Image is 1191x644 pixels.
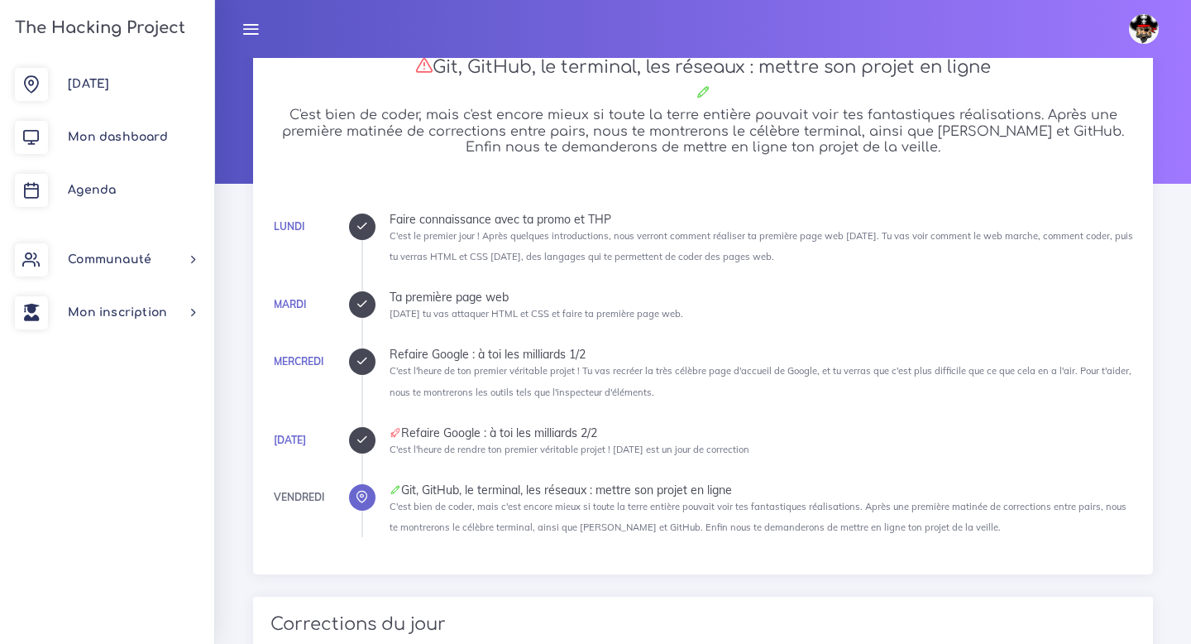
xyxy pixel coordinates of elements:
a: Mercredi [274,355,323,368]
small: C'est le premier jour ! Après quelques introductions, nous verront comment réaliser ta première p... [390,230,1133,262]
a: Lundi [274,220,304,233]
h3: The Hacking Project [10,19,185,37]
small: [DATE] tu vas attaquer HTML et CSS et faire ta première page web. [390,308,683,320]
span: Mon dashboard [68,131,168,143]
div: Refaire Google : à toi les milliards 2/2 [390,427,1136,439]
div: Ta première page web [390,291,1136,303]
small: C'est bien de coder, mais c'est encore mieux si toute la terre entière pouvait voir tes fantastiq... [390,501,1126,533]
div: Faire connaissance avec ta promo et THP [390,214,1136,225]
div: Git, GitHub, le terminal, les réseaux : mettre son projet en ligne [390,484,1136,496]
div: Vendredi [274,488,324,507]
a: Mardi [274,298,306,310]
div: Refaire Google : à toi les milliards 1/2 [390,348,1136,360]
span: Agenda [68,184,116,196]
span: [DATE] [68,78,109,90]
small: C'est l'heure de rendre ton premier véritable projet ! [DATE] est un jour de correction [390,444,749,455]
h3: Corrections du jour [270,614,1136,635]
small: C'est l'heure de ton premier véritable projet ! Tu vas recréer la très célèbre page d'accueil de ... [390,365,1131,397]
img: avatar [1129,14,1159,44]
span: Communauté [68,253,151,266]
a: [DATE] [274,434,306,446]
h3: Git, GitHub, le terminal, les réseaux : mettre son projet en ligne [270,56,1136,78]
h5: C'est bien de coder, mais c'est encore mieux si toute la terre entière pouvait voir tes fantastiq... [270,108,1136,155]
span: Mon inscription [68,306,167,319]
